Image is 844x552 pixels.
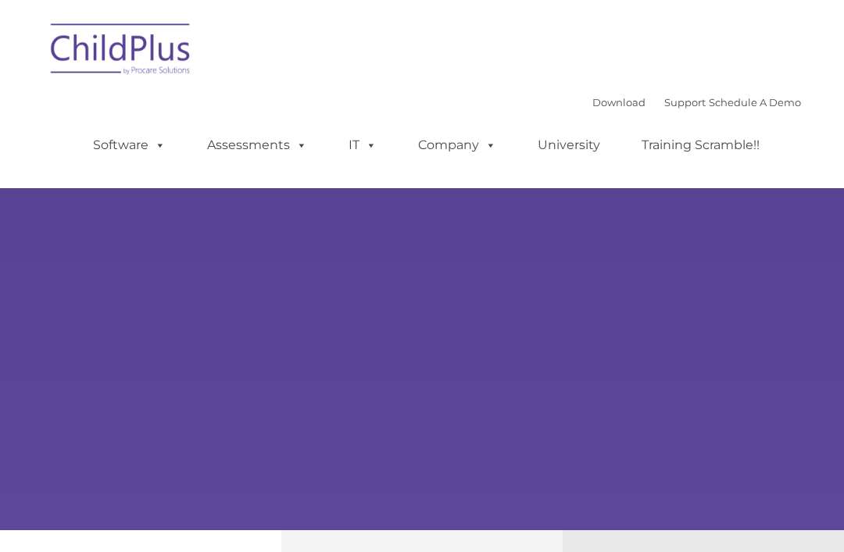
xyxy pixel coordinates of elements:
[592,96,801,109] font: |
[333,130,392,161] a: IT
[626,130,775,161] a: Training Scramble!!
[709,96,801,109] a: Schedule A Demo
[191,130,323,161] a: Assessments
[522,130,616,161] a: University
[43,12,199,91] img: ChildPlus by Procare Solutions
[592,96,646,109] a: Download
[402,130,512,161] a: Company
[77,130,181,161] a: Software
[664,96,706,109] a: Support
